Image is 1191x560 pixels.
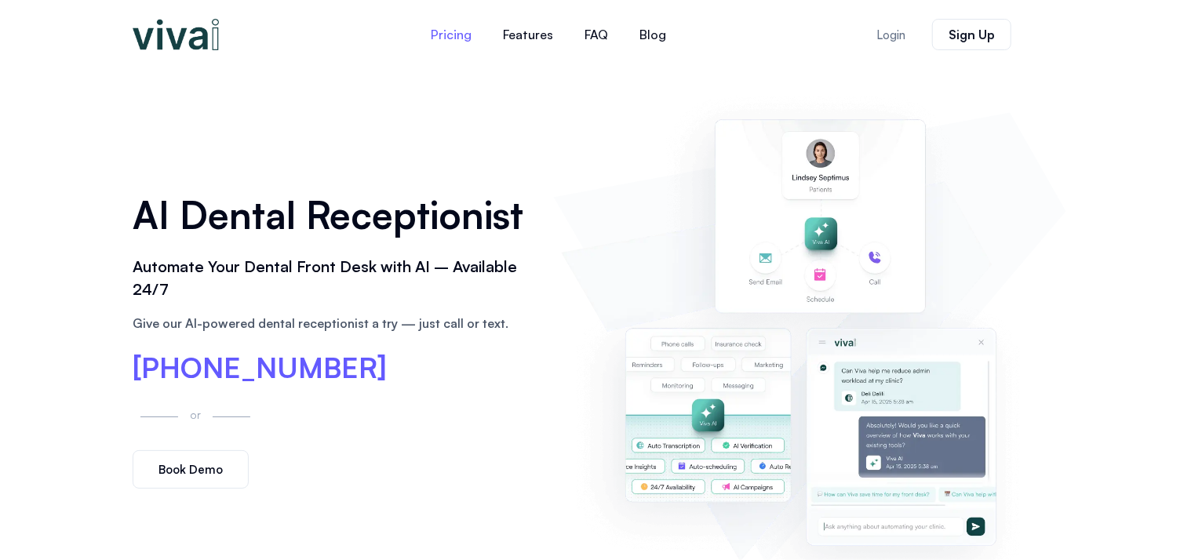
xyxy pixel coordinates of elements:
[133,256,537,301] h2: Automate Your Dental Front Desk with AI – Available 24/7
[487,16,569,53] a: Features
[415,16,487,53] a: Pricing
[186,405,205,424] p: or
[858,20,924,50] a: Login
[133,354,387,382] a: [PHONE_NUMBER]
[949,28,995,41] span: Sign Up
[133,450,249,489] a: Book Demo
[321,16,776,53] nav: Menu
[624,16,682,53] a: Blog
[932,19,1011,50] a: Sign Up
[133,187,537,242] h1: AI Dental Receptionist
[158,464,223,475] span: Book Demo
[569,16,624,53] a: FAQ
[876,29,905,41] span: Login
[133,314,537,333] p: Give our AI-powered dental receptionist a try — just call or text.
